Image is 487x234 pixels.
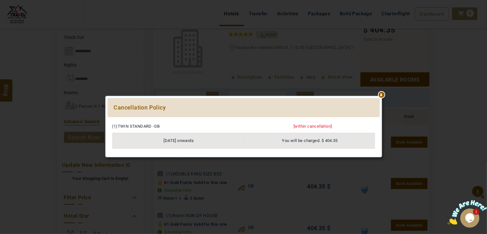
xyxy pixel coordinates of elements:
[448,194,487,224] iframe: chat widget
[244,133,375,149] td: You will be charged. $ 404.35
[108,98,380,117] div: Cancellation Policy
[289,124,379,130] div: [within cancellation]
[108,124,289,130] div: (1)TWIN STANDARD -DB
[112,133,244,149] td: [DATE] onwards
